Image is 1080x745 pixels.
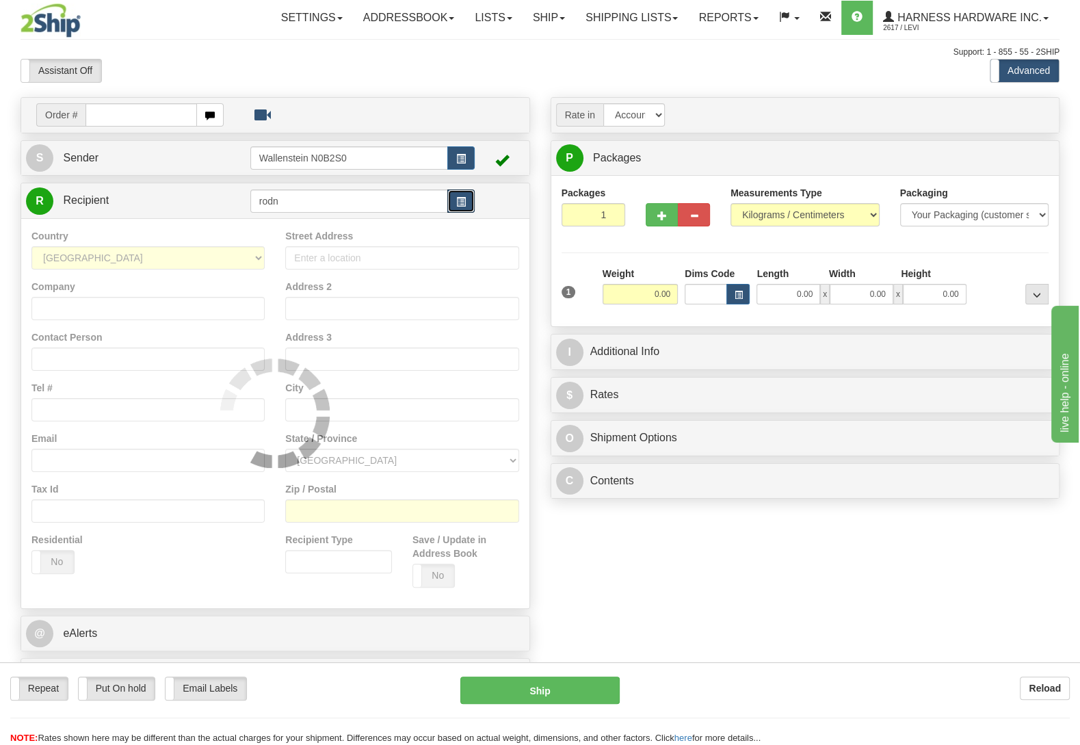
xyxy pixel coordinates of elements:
a: Addressbook [353,1,465,35]
label: Weight [603,267,634,280]
button: Ship [460,677,620,704]
img: loader.gif [220,358,330,468]
span: Recipient [63,194,109,206]
label: Assistant Off [21,60,101,82]
span: x [820,284,830,304]
img: logo2617.jpg [21,3,81,38]
a: Shipping lists [575,1,688,35]
label: Measurements Type [730,186,822,200]
span: Sender [63,152,98,164]
a: Ship [523,1,575,35]
span: @ [26,620,53,647]
label: Width [829,267,856,280]
span: C [556,467,583,495]
span: Order # [36,103,85,127]
span: Harness Hardware Inc. [894,12,1042,23]
b: Reload [1029,683,1061,694]
span: Packages [593,152,641,164]
span: I [556,339,583,366]
span: Rate in [556,103,603,127]
label: Height [901,267,931,280]
label: Repeat [11,677,68,700]
a: R Recipient [26,187,225,215]
span: NOTE: [10,733,38,743]
a: IAdditional Info [556,338,1055,366]
a: here [674,733,692,743]
a: S Sender [26,144,250,172]
a: OShipment Options [556,424,1055,452]
span: P [556,144,583,172]
label: Put On hold [79,677,155,700]
span: eAlerts [63,627,97,639]
span: R [26,187,53,215]
span: x [893,284,903,304]
div: Support: 1 - 855 - 55 - 2SHIP [21,47,1059,58]
input: Sender Id [250,146,448,170]
iframe: chat widget [1049,302,1079,442]
span: 1 [562,286,576,298]
span: 2617 / Levi [883,21,986,35]
a: Settings [271,1,353,35]
label: Length [756,267,789,280]
a: $Rates [556,381,1055,409]
a: @ eAlerts [26,620,525,648]
span: S [26,144,53,172]
a: CContents [556,467,1055,495]
a: P Packages [556,144,1055,172]
a: Harness Hardware Inc. 2617 / Levi [873,1,1059,35]
div: ... [1025,284,1049,304]
a: Reports [688,1,768,35]
label: Packaging [900,186,948,200]
button: Reload [1020,677,1070,700]
span: O [556,425,583,452]
input: Recipient Id [250,189,448,213]
a: Lists [464,1,522,35]
label: Email Labels [166,677,246,700]
span: $ [556,382,583,409]
div: live help - online [10,8,127,25]
label: Dims Code [685,267,735,280]
label: Advanced [990,60,1059,82]
label: Packages [562,186,606,200]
